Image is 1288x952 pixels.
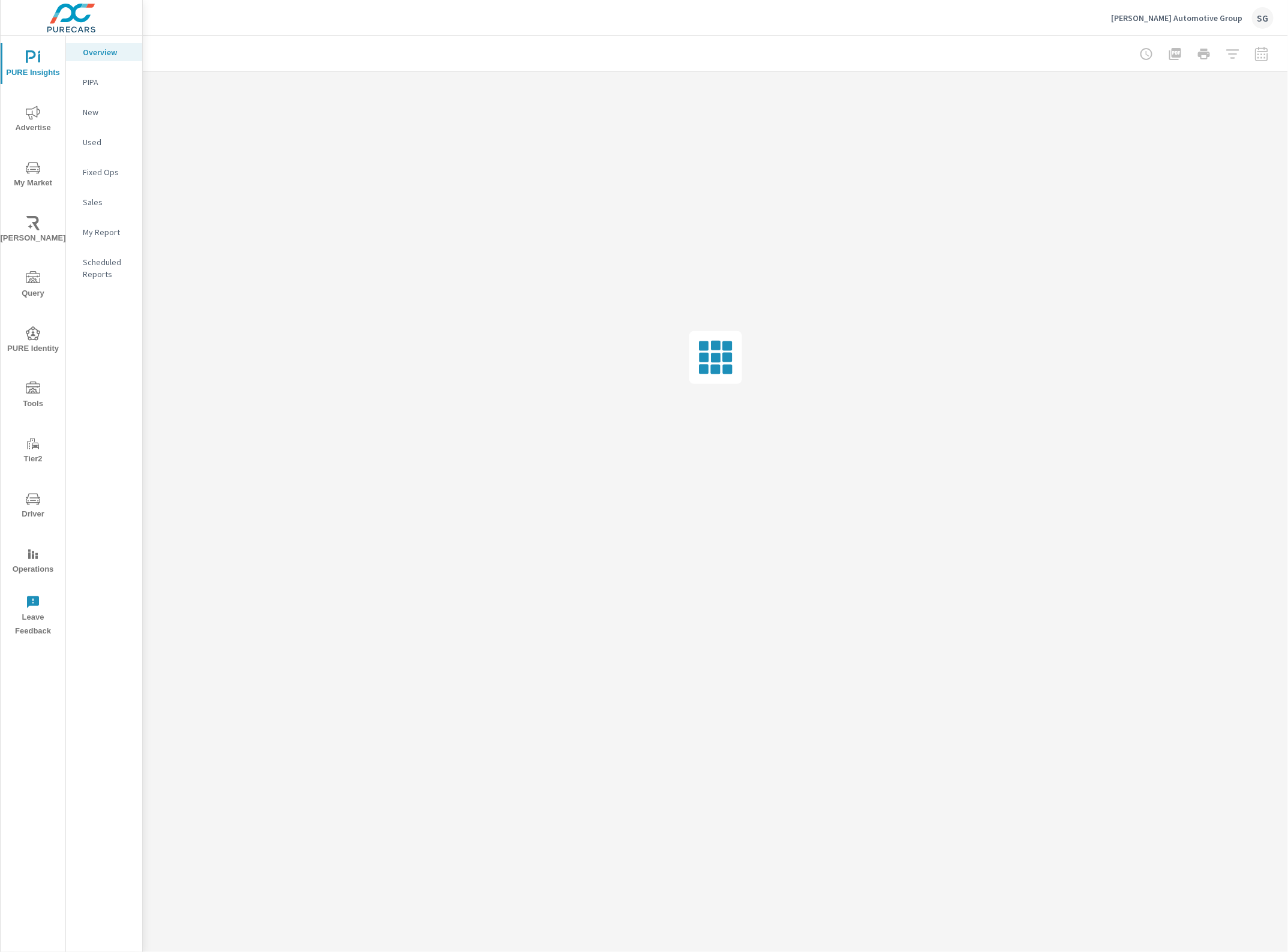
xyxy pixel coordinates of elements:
div: Used [66,133,142,151]
div: Scheduled Reports [66,253,142,283]
span: PURE Insights [4,50,62,80]
span: [PERSON_NAME] [4,216,62,245]
p: Used [83,136,133,148]
span: Leave Feedback [4,595,62,638]
div: My Report [66,223,142,241]
span: PURE Identity [4,326,62,356]
p: New [83,106,133,118]
div: SG [1252,7,1274,29]
p: My Report [83,226,133,238]
p: Fixed Ops [83,166,133,178]
span: My Market [4,161,62,190]
div: Sales [66,193,142,211]
span: Operations [4,547,62,576]
div: Overview [66,43,142,61]
span: Query [4,271,62,301]
div: nav menu [1,36,65,643]
p: PIPA [83,76,133,88]
p: [PERSON_NAME] Automotive Group [1111,13,1242,23]
span: Tier2 [4,437,62,466]
div: Fixed Ops [66,163,142,181]
span: Driver [4,492,62,521]
span: Advertise [4,106,62,135]
div: New [66,103,142,121]
p: Overview [83,46,133,58]
p: Scheduled Reports [83,256,133,280]
span: Tools [4,382,62,411]
div: PIPA [66,73,142,91]
p: Sales [83,196,133,208]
